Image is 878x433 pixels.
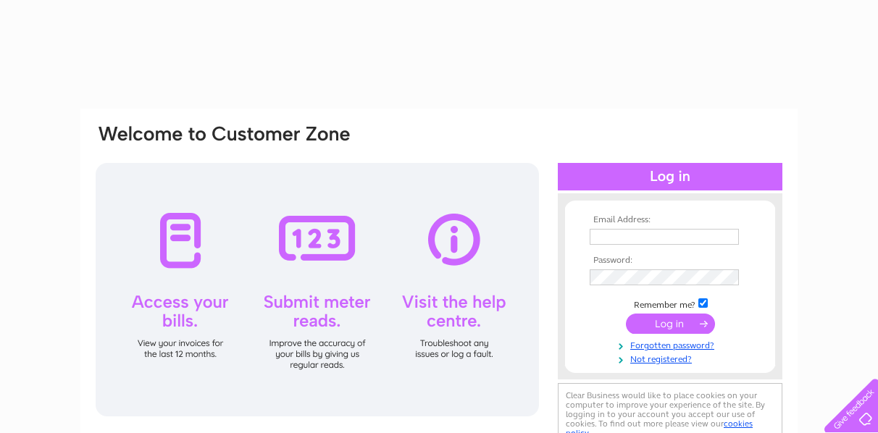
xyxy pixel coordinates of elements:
th: Password: [586,256,754,266]
input: Submit [626,314,715,334]
a: Forgotten password? [590,337,754,351]
th: Email Address: [586,215,754,225]
a: Not registered? [590,351,754,365]
td: Remember me? [586,296,754,311]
